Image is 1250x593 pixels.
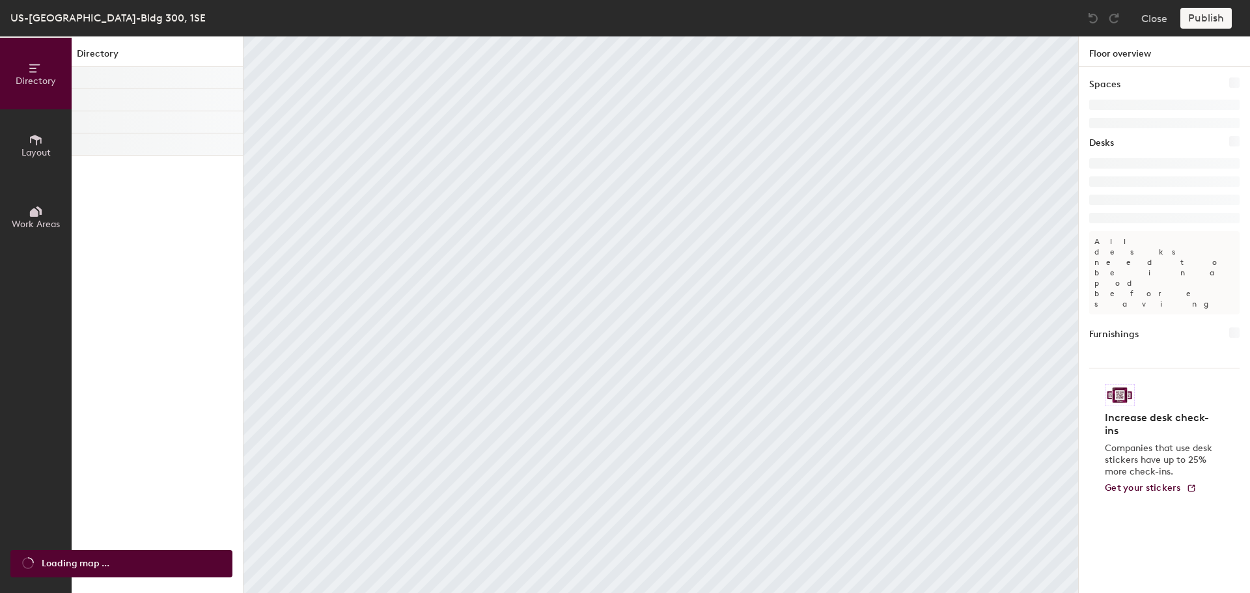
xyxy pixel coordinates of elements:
[1079,36,1250,67] h1: Floor overview
[1141,8,1167,29] button: Close
[1105,384,1135,406] img: Sticker logo
[42,557,109,571] span: Loading map ...
[12,219,60,230] span: Work Areas
[243,36,1078,593] canvas: Map
[1087,12,1100,25] img: Undo
[1105,482,1181,493] span: Get your stickers
[1089,327,1139,342] h1: Furnishings
[1107,12,1120,25] img: Redo
[10,10,206,26] div: US-[GEOGRAPHIC_DATA]-Bldg 300, 1SE
[1089,77,1120,92] h1: Spaces
[1089,231,1240,314] p: All desks need to be in a pod before saving
[1089,136,1114,150] h1: Desks
[16,76,56,87] span: Directory
[1105,443,1216,478] p: Companies that use desk stickers have up to 25% more check-ins.
[1105,411,1216,437] h4: Increase desk check-ins
[21,147,51,158] span: Layout
[72,47,243,67] h1: Directory
[1105,483,1197,494] a: Get your stickers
